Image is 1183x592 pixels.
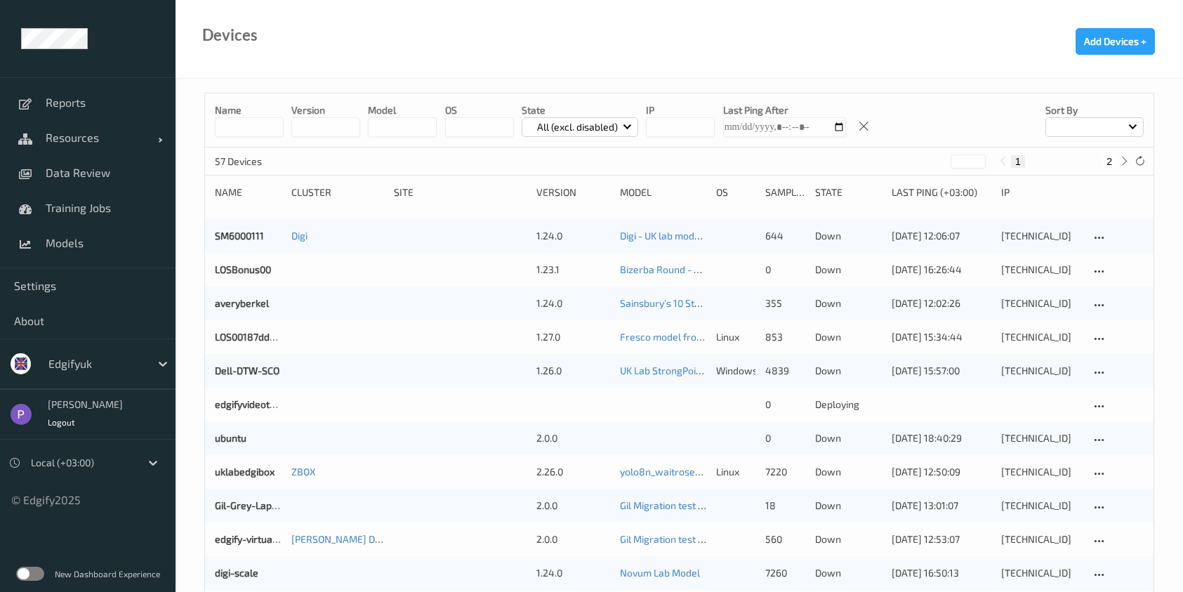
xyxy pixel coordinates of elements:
a: Dell-DTW-SCO [215,364,279,376]
div: 1.23.1 [536,263,609,277]
a: Sainsbury's 10 Store Trial [620,297,732,309]
p: down [815,532,882,546]
a: Gil Migration test with guarded items - fixed config syntax [DATE] 09:05 Auto Save [620,533,982,545]
div: 1.26.0 [536,364,609,378]
div: 644 [765,229,805,243]
a: LOS00187dd9cd4b [215,331,298,343]
div: 1.24.0 [536,296,609,310]
div: ip [1001,185,1081,199]
button: Add Devices + [1076,28,1155,55]
div: [TECHNICAL_ID] [1001,499,1081,513]
div: [DATE] 15:34:44 [892,330,991,344]
a: Gil-Grey-Laptop [215,499,286,511]
div: 1.24.0 [536,229,609,243]
p: State [522,103,639,117]
button: 1 [1011,155,1025,168]
div: [DATE] 13:01:07 [892,499,991,513]
a: Fresco model from [PERSON_NAME] [620,331,782,343]
div: [TECHNICAL_ID] [1001,566,1081,580]
p: down [815,229,882,243]
p: down [815,296,882,310]
p: Last Ping After [723,103,846,117]
div: 7260 [765,566,805,580]
div: [TECHNICAL_ID] [1001,532,1081,546]
p: linux [716,465,756,479]
p: down [815,499,882,513]
div: [DATE] 15:57:00 [892,364,991,378]
div: 355 [765,296,805,310]
div: State [815,185,882,199]
div: [DATE] 12:06:07 [892,229,991,243]
p: deploying [815,397,882,412]
div: 853 [765,330,805,344]
p: Sort by [1045,103,1144,117]
p: IP [646,103,715,117]
a: averyberkel [215,297,269,309]
div: 1.24.0 [536,566,609,580]
div: 4839 [765,364,805,378]
div: Name [215,185,282,199]
p: down [815,263,882,277]
a: SM6000111 [215,230,264,242]
div: 560 [765,532,805,546]
div: 2.26.0 [536,465,609,479]
p: down [815,465,882,479]
div: 7220 [765,465,805,479]
p: down [815,330,882,344]
p: down [815,566,882,580]
div: [TECHNICAL_ID] [1001,431,1081,445]
div: [TECHNICAL_ID] [1001,330,1081,344]
div: 0 [765,397,805,412]
div: 18 [765,499,805,513]
div: 2.0.0 [536,499,609,513]
a: Bizerba Round - UK lab model [DATE] 16:04 Auto Save [620,263,857,275]
p: OS [445,103,514,117]
div: OS [716,185,756,199]
a: digi-scale [215,567,258,579]
a: Digi [291,230,308,242]
p: Name [215,103,284,117]
div: [DATE] 18:40:29 [892,431,991,445]
a: [PERSON_NAME] Devices [291,533,403,545]
p: windows [716,364,756,378]
div: [TECHNICAL_ID] [1001,263,1081,277]
a: LOSBonus00 [215,263,271,275]
button: 2 [1102,155,1116,168]
a: Digi - UK lab model [DATE] 13:19 Auto Save [620,230,806,242]
div: Samples [765,185,805,199]
a: Novum Lab Model [620,567,700,579]
a: yolo8n_waitrose_384_ov_0_2_0 [620,466,762,478]
div: 1.27.0 [536,330,609,344]
div: [DATE] 16:50:13 [892,566,991,580]
div: Model [620,185,706,199]
div: [TECHNICAL_ID] [1001,229,1081,243]
div: [DATE] 12:53:07 [892,532,991,546]
p: version [291,103,360,117]
div: [TECHNICAL_ID] [1001,296,1081,310]
div: 0 [765,263,805,277]
a: uklabedgibox [215,466,275,478]
p: down [815,431,882,445]
div: 2.0.0 [536,532,609,546]
a: UK Lab StrongPoint SCO + Ticket Switching [620,364,807,376]
a: ZBOX [291,466,316,478]
div: Site [394,185,527,199]
a: edgifyvideotest [215,398,284,410]
p: 57 Devices [215,154,320,169]
a: Gil Migration test with guarded items - fixed config syntax [DATE] 09:05 Auto Save [620,499,982,511]
div: version [536,185,609,199]
div: [DATE] 16:26:44 [892,263,991,277]
a: edgify-virtual-machine [215,533,317,545]
div: Devices [202,28,258,42]
p: down [815,364,882,378]
a: ubuntu [215,432,246,444]
div: Last Ping (+03:00) [892,185,991,199]
div: [DATE] 12:02:26 [892,296,991,310]
p: linux [716,330,756,344]
div: [TECHNICAL_ID] [1001,364,1081,378]
div: [DATE] 12:50:09 [892,465,991,479]
p: model [368,103,437,117]
div: [TECHNICAL_ID] [1001,465,1081,479]
div: 0 [765,431,805,445]
div: Cluster [291,185,385,199]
